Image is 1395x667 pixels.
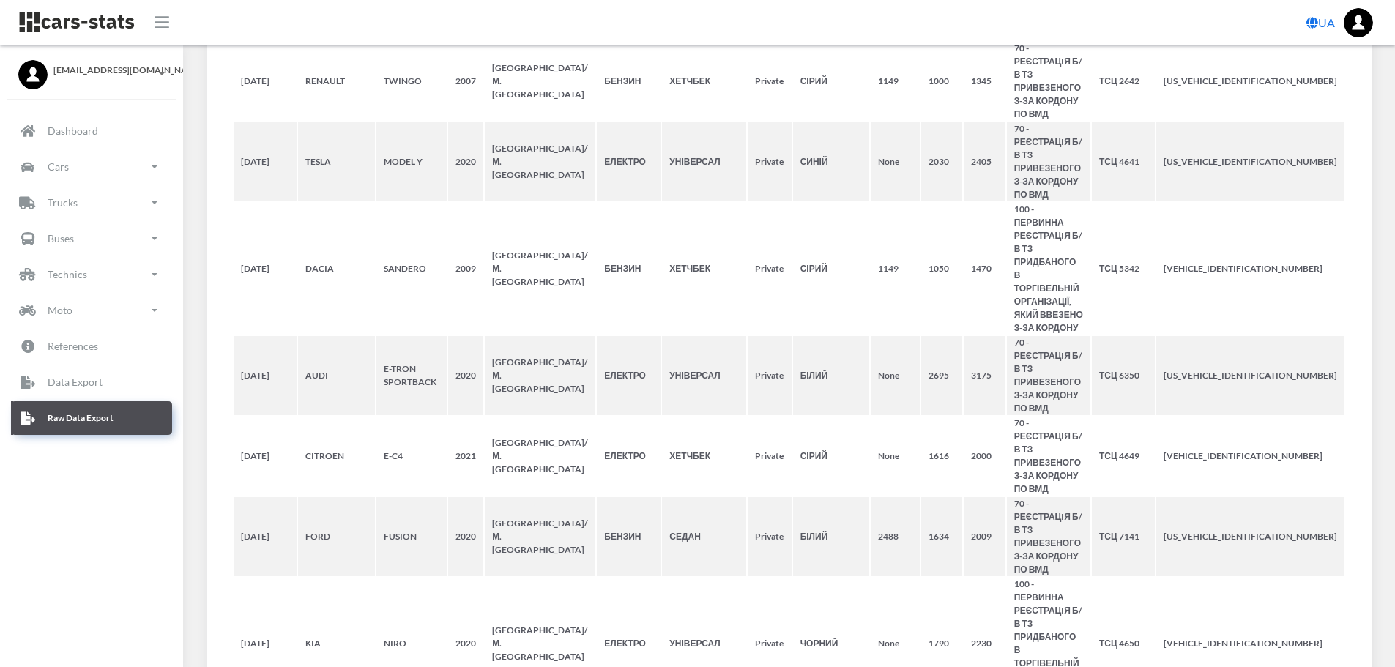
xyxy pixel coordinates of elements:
th: None [871,336,920,415]
p: Buses [48,229,74,247]
th: 1149 [871,203,920,335]
th: 1616 [921,417,962,496]
th: [DATE] [234,203,297,335]
a: Buses [11,222,172,256]
th: 2405 [964,122,1005,201]
th: [GEOGRAPHIC_DATA]/М.[GEOGRAPHIC_DATA] [485,497,595,576]
th: 2009 [448,203,483,335]
th: [US_VEHICLE_IDENTIFICATION_NUMBER] [1156,42,1344,121]
th: 1634 [921,497,962,576]
p: Dashboard [48,122,98,140]
th: 2000 [964,417,1005,496]
th: 2020 [448,122,483,201]
th: E-C4 [376,417,447,496]
th: ТСЦ 5342 [1092,203,1155,335]
th: 70 - РЕЄСТРАЦIЯ Б/В ТЗ ПРИВЕЗЕНОГО З-ЗА КОРДОНУ ПО ВМД [1007,42,1090,121]
th: ХЕТЧБЕК [662,42,746,121]
th: 2695 [921,336,962,415]
th: Private [748,417,791,496]
th: [DATE] [234,336,297,415]
th: БІЛИЙ [793,497,869,576]
th: СИНІЙ [793,122,869,201]
img: ... [1344,8,1373,37]
th: None [871,417,920,496]
th: FORD [298,497,375,576]
a: Raw Data Export [11,401,172,435]
th: Private [748,336,791,415]
th: 3175 [964,336,1005,415]
th: E-TRON SPORTBACK [376,336,447,415]
th: [US_VEHICLE_IDENTIFICATION_NUMBER] [1156,497,1344,576]
th: [GEOGRAPHIC_DATA]/М.[GEOGRAPHIC_DATA] [485,42,595,121]
th: [GEOGRAPHIC_DATA]/М.[GEOGRAPHIC_DATA] [485,122,595,201]
p: Technics [48,265,87,283]
th: СЕДАН [662,497,746,576]
th: ТСЦ 4649 [1092,417,1155,496]
p: Trucks [48,193,78,212]
th: СІРИЙ [793,417,869,496]
th: [US_VEHICLE_IDENTIFICATION_NUMBER] [1156,122,1344,201]
span: [EMAIL_ADDRESS][DOMAIN_NAME] [53,64,165,77]
th: 2020 [448,336,483,415]
th: 1470 [964,203,1005,335]
a: UA [1301,8,1341,37]
th: 70 - РЕЄСТРАЦIЯ Б/В ТЗ ПРИВЕЗЕНОГО З-ЗА КОРДОНУ ПО ВМД [1007,497,1090,576]
a: Moto [11,294,172,327]
th: ХЕТЧБЕК [662,417,746,496]
th: CITROEN [298,417,375,496]
th: Private [748,497,791,576]
th: 2007 [448,42,483,121]
th: [US_VEHICLE_IDENTIFICATION_NUMBER] [1156,336,1344,415]
a: Cars [11,150,172,184]
th: ХЕТЧБЕК [662,203,746,335]
th: Private [748,122,791,201]
th: [DATE] [234,417,297,496]
th: 70 - РЕЄСТРАЦIЯ Б/В ТЗ ПРИВЕЗЕНОГО З-ЗА КОРДОНУ ПО ВМД [1007,122,1090,201]
th: СІРИЙ [793,203,869,335]
th: БЕНЗИН [597,203,661,335]
th: 70 - РЕЄСТРАЦIЯ Б/В ТЗ ПРИВЕЗЕНОГО З-ЗА КОРДОНУ ПО ВМД [1007,417,1090,496]
th: 1000 [921,42,962,121]
th: 100 - ПЕРВИННА РЕЄСТРАЦIЯ Б/В ТЗ ПРИДБАНОГО В ТОРГІВЕЛЬНІЙ ОРГАНІЗАЦІЇ, ЯКИЙ ВВЕЗЕНО З-ЗА КОРДОНУ [1007,203,1090,335]
th: 2030 [921,122,962,201]
th: ТСЦ 2642 [1092,42,1155,121]
th: AUDI [298,336,375,415]
th: УНІВЕРСАЛ [662,122,746,201]
th: ЕЛЕКТРО [597,417,661,496]
th: ТСЦ 6350 [1092,336,1155,415]
th: 2021 [448,417,483,496]
th: TWINGO [376,42,447,121]
th: СІРИЙ [793,42,869,121]
th: TESLA [298,122,375,201]
th: [DATE] [234,42,297,121]
a: Dashboard [11,114,172,148]
th: 2009 [964,497,1005,576]
th: 1345 [964,42,1005,121]
th: БІЛИЙ [793,336,869,415]
p: Data Export [48,373,103,391]
p: References [48,337,98,355]
th: 70 - РЕЄСТРАЦIЯ Б/В ТЗ ПРИВЕЗЕНОГО З-ЗА КОРДОНУ ПО ВМД [1007,336,1090,415]
th: ТСЦ 4641 [1092,122,1155,201]
th: [DATE] [234,497,297,576]
th: БЕНЗИН [597,42,661,121]
th: [GEOGRAPHIC_DATA]/М.[GEOGRAPHIC_DATA] [485,417,595,496]
th: [VEHICLE_IDENTIFICATION_NUMBER] [1156,417,1344,496]
th: MODEL Y [376,122,447,201]
a: Technics [11,258,172,291]
th: 1050 [921,203,962,335]
a: References [11,329,172,363]
th: [GEOGRAPHIC_DATA]/М.[GEOGRAPHIC_DATA] [485,336,595,415]
th: 2020 [448,497,483,576]
th: УНІВЕРСАЛ [662,336,746,415]
th: ЕЛЕКТРО [597,336,661,415]
p: Raw Data Export [48,410,114,426]
a: [EMAIL_ADDRESS][DOMAIN_NAME] [18,60,165,77]
th: SANDERO [376,203,447,335]
p: Moto [48,301,72,319]
th: FUSION [376,497,447,576]
th: ТСЦ 7141 [1092,497,1155,576]
th: Private [748,203,791,335]
img: navbar brand [18,11,135,34]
